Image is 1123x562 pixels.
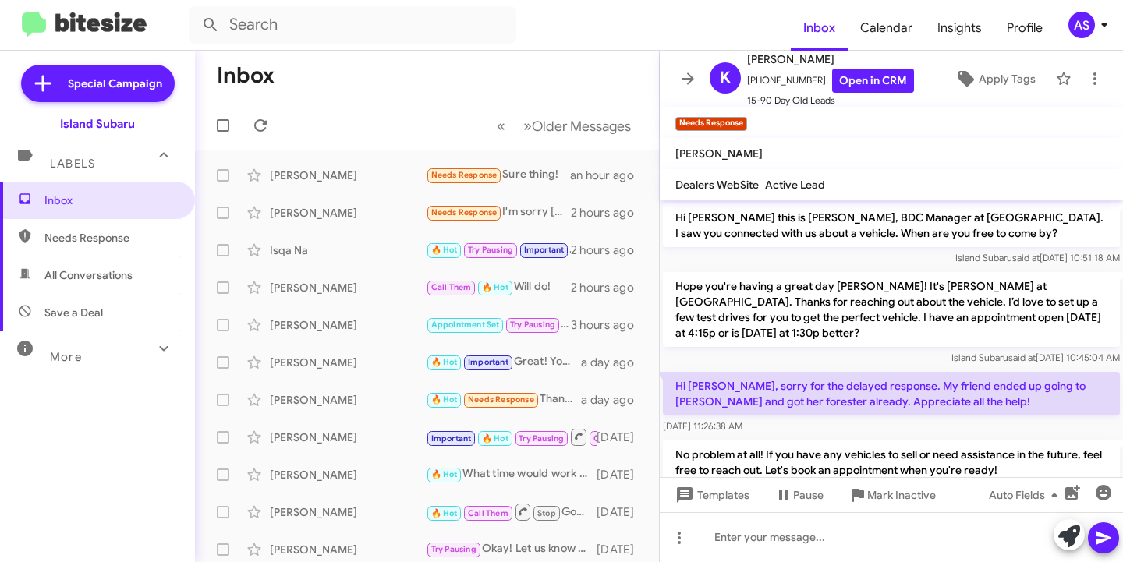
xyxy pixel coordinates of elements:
div: an hour ago [570,168,647,183]
span: Active Lead [765,178,825,192]
div: Good Morning [PERSON_NAME]! I wanted to follow up with you and see if had some time to stop by ou... [426,502,597,521]
span: Apply Tags [979,65,1036,93]
span: Island Subaru [DATE] 10:45:04 AM [951,352,1120,363]
div: [PERSON_NAME] [270,280,426,295]
div: [PERSON_NAME] [270,542,426,557]
span: Appointment Set [431,320,500,330]
div: [PERSON_NAME] [270,317,426,333]
button: Templates [660,481,762,509]
span: Call Them [468,508,508,518]
h1: Inbox [217,63,275,88]
div: That’s great to hear! If you ever consider selling your vehicle in the future, feel free to reach... [426,241,571,259]
nav: Page navigation example [488,110,640,142]
span: All Conversations [44,267,133,283]
div: AS [1068,12,1095,38]
p: Hi [PERSON_NAME], sorry for the delayed response. My friend ended up going to [PERSON_NAME] and g... [663,372,1120,415]
span: Save a Deal [44,305,103,320]
div: Isqa Na [270,242,426,258]
span: Call Them [593,433,634,444]
span: 15-90 Day Old Leads [747,93,914,108]
a: Open in CRM [832,69,914,93]
span: Pause [793,481,824,509]
div: [PERSON_NAME] [270,168,426,183]
span: [PHONE_NUMBER] [747,69,914,93]
a: Profile [994,5,1055,51]
div: [DATE] [597,542,647,557]
div: Will do! [426,278,571,296]
div: [PERSON_NAME] [270,355,426,370]
span: [PERSON_NAME] [675,147,763,161]
div: Sure thing! [426,166,570,184]
span: Important [431,433,472,444]
span: Needs Response [431,207,498,217]
span: Try Pausing [431,544,476,554]
span: Inbox [44,193,177,208]
span: [PERSON_NAME] [747,50,914,69]
button: Pause [762,481,836,509]
button: Apply Tags [941,65,1048,93]
div: [PERSON_NAME] [270,504,426,520]
button: Previous [487,110,515,142]
a: Calendar [848,5,925,51]
span: Call Them [431,282,472,292]
button: Auto Fields [976,481,1076,509]
div: Thanks in advance [PERSON_NAME] [426,391,581,408]
button: AS [1055,12,1106,38]
span: 🔥 Hot [482,433,508,444]
span: Try Pausing [510,320,555,330]
div: 2 hours ago [571,205,647,221]
div: [PERSON_NAME] [270,467,426,482]
span: 🔥 Hot [431,469,458,479]
div: [DATE] [597,429,647,445]
span: said at [1008,352,1036,363]
span: K [720,65,731,90]
div: [DATE] [597,467,647,482]
p: Hi [PERSON_NAME] this is [PERSON_NAME], BDC Manager at [GEOGRAPHIC_DATA]. I saw you connected wit... [663,203,1120,247]
span: Important [468,357,508,367]
div: Inbound Call [426,427,597,447]
span: said at [1012,252,1040,263]
div: 3 hours ago [571,317,647,333]
span: 🔥 Hot [431,357,458,367]
span: Needs Response [44,230,177,246]
span: 🔥 Hot [482,282,508,292]
div: 2 hours ago [571,242,647,258]
span: Important [524,245,565,255]
p: Hope you're having a great day [PERSON_NAME]! It's [PERSON_NAME] at [GEOGRAPHIC_DATA]. Thanks for... [663,272,1120,347]
span: Needs Response [468,394,534,405]
input: Search [189,6,516,44]
span: Special Campaign [68,76,162,91]
div: I understand. When you're ready, I can assist you in finding the perfect white Crosstrek. Feel fr... [426,316,571,334]
div: 2 hours ago [571,280,647,295]
span: More [50,350,82,364]
div: I'm sorry [PERSON_NAME] we were at the bank when the request was sent inadvertently to you. We li... [426,203,571,221]
a: Inbox [791,5,848,51]
span: Island Subaru [DATE] 10:51:18 AM [955,252,1120,263]
div: Okay! Let us know how it goes! [426,540,597,558]
span: [DATE] 11:26:38 AM [663,420,742,432]
span: Try Pausing [468,245,513,255]
div: Great! You are all set for [DATE]. [426,353,581,371]
span: Labels [50,157,95,171]
span: Needs Response [431,170,498,180]
span: Older Messages [532,118,631,135]
span: « [497,116,505,136]
span: Stop [537,508,556,518]
div: Island Subaru [60,116,135,132]
button: Next [514,110,640,142]
span: Auto Fields [989,481,1064,509]
div: [DATE] [597,504,647,520]
div: [PERSON_NAME] [270,392,426,408]
small: Needs Response [675,117,747,131]
div: What time would work best for you? [426,465,597,483]
span: 🔥 Hot [431,508,458,518]
span: Try Pausing [519,433,564,444]
a: Special Campaign [21,65,175,102]
span: 🔥 Hot [431,394,458,405]
a: Insights [925,5,994,51]
button: Mark Inactive [836,481,948,509]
